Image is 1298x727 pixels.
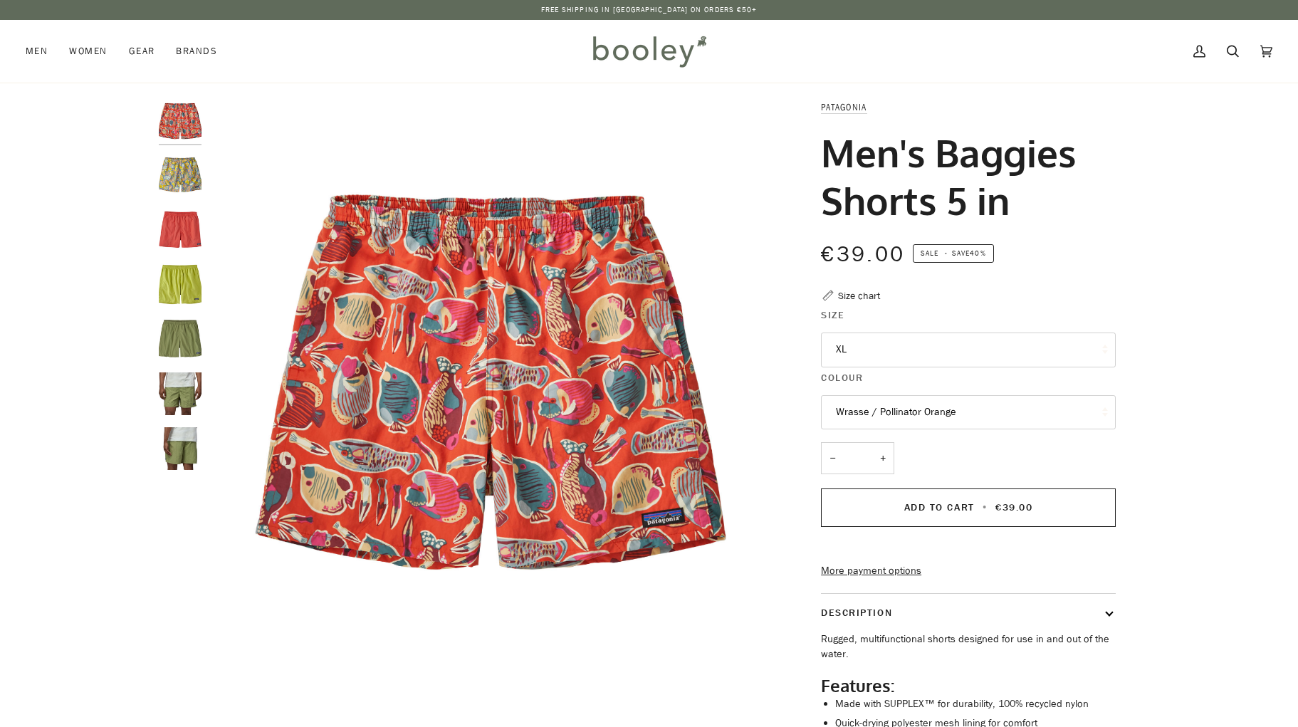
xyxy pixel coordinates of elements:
[209,100,772,663] div: Patagonia Men's Baggies Shorts 5 in Wrasse / Pollinator Orange - Booley Galway
[159,100,201,142] img: Patagonia Men's Baggies Shorts 5 in Wrasse / Pollinator Orange - Booley Galway
[941,248,952,258] em: •
[129,44,155,58] span: Gear
[821,101,867,113] a: Patagonia
[821,594,1116,632] button: Description
[821,632,1116,662] p: Rugged, multifunctional shorts designed for use in and out of the water.
[821,129,1105,223] h1: Men's Baggies Shorts 5 in
[176,44,217,58] span: Brands
[209,100,772,663] img: Patagonia Men&#39;s Baggies Shorts 5 in Wrasse / Pollinator Orange - Booley Galway
[821,333,1116,367] button: XL
[995,501,1032,514] span: €39.00
[821,442,844,474] button: −
[821,370,863,385] span: Colour
[118,20,166,83] a: Gear
[838,288,880,303] div: Size chart
[159,318,201,360] img: Patagonia Men's Baggies Shorts 5 in Buckhorn Green - Booley Galway
[821,488,1116,527] button: Add to Cart • €39.00
[159,372,201,415] img: Patagonia Men's Baggies Shorts 5 in Buckhorn Green - Booley Galway
[541,4,758,16] p: Free Shipping in [GEOGRAPHIC_DATA] on Orders €50+
[159,209,201,251] img: Patagonia Men's Baggies Shorts Coral - Booley Galway
[58,20,117,83] a: Women
[978,501,992,514] span: •
[904,501,975,514] span: Add to Cart
[587,31,711,72] img: Booley
[26,44,48,58] span: Men
[821,675,1116,696] h2: Features:
[835,696,1116,712] li: Made with SUPPLEX™ for durability, 100% recycled nylon
[26,20,58,83] a: Men
[821,308,844,323] span: Size
[159,263,201,306] img: Patagonia Men's Baggies Shorts 5 in Phosphorus Green - Booley Galway
[165,20,228,83] a: Brands
[821,563,1116,579] a: More payment options
[821,240,905,269] span: €39.00
[921,248,938,258] span: Sale
[69,44,107,58] span: Women
[821,442,894,474] input: Quantity
[913,244,994,263] span: Save
[821,395,1116,430] button: Wrasse / Pollinator Orange
[872,442,894,474] button: +
[159,154,201,197] img: Patagonia Men's Baggies Shorts 5 in Flourish / Abundant Blue - Booley Galway
[970,248,985,258] span: 40%
[159,427,201,470] img: Patagonia Men's Baggies Shorts 5 in Buckhorn Green - Booley Galway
